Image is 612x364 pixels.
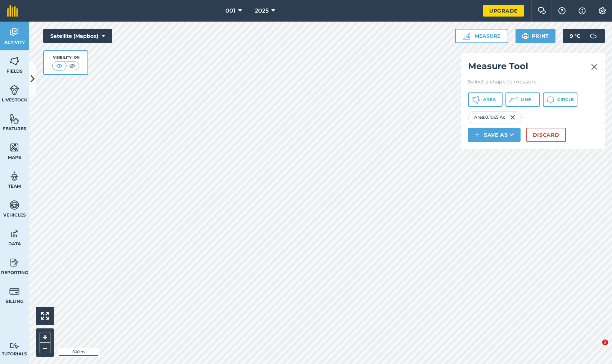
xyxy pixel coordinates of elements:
[9,286,19,297] img: svg+xml;base64,PD94bWwgdmVyc2lvbj0iMS4wIiBlbmNvZGluZz0idXRmLTgiPz4KPCEtLSBHZW5lcmF0b3I6IEFkb2JlIE...
[483,97,496,103] span: Area
[516,29,556,43] button: Print
[40,332,50,343] button: +
[41,312,49,320] img: Four arrows, one pointing top left, one top right, one bottom right and the last bottom left
[468,92,503,107] button: Area
[526,128,566,142] button: Discard
[474,131,480,139] img: svg+xml;base64,PHN2ZyB4bWxucz0iaHR0cDovL3d3dy53My5vcmcvMjAwMC9zdmciIHdpZHRoPSIxNCIgaGVpZ2h0PSIyNC...
[9,27,19,38] img: svg+xml;base64,PD94bWwgdmVyc2lvbj0iMS4wIiBlbmNvZGluZz0idXRmLTgiPz4KPCEtLSBHZW5lcmF0b3I6IEFkb2JlIE...
[468,128,521,142] button: Save as
[9,342,19,349] img: svg+xml;base64,PD94bWwgdmVyc2lvbj0iMS4wIiBlbmNvZGluZz0idXRmLTgiPz4KPCEtLSBHZW5lcmF0b3I6IEFkb2JlIE...
[43,29,112,43] button: Satellite (Mapbox)
[9,200,19,210] img: svg+xml;base64,PD94bWwgdmVyc2lvbj0iMS4wIiBlbmNvZGluZz0idXRmLTgiPz4KPCEtLSBHZW5lcmF0b3I6IEFkb2JlIE...
[557,97,574,103] span: Circle
[55,62,64,69] img: svg+xml;base64,PHN2ZyB4bWxucz0iaHR0cDovL3d3dy53My5vcmcvMjAwMC9zdmciIHdpZHRoPSI1MCIgaGVpZ2h0PSI0MC...
[9,228,19,239] img: svg+xml;base64,PD94bWwgdmVyc2lvbj0iMS4wIiBlbmNvZGluZz0idXRmLTgiPz4KPCEtLSBHZW5lcmF0b3I6IEFkb2JlIE...
[522,32,529,40] img: svg+xml;base64,PHN2ZyB4bWxucz0iaHR0cDovL3d3dy53My5vcmcvMjAwMC9zdmciIHdpZHRoPSIxOSIgaGVpZ2h0PSIyNC...
[52,55,80,60] div: Visibility: On
[537,7,546,14] img: Two speech bubbles overlapping with the left bubble in the forefront
[598,7,607,14] img: A cog icon
[455,29,508,43] button: Measure
[579,6,586,15] img: svg+xml;base64,PHN2ZyB4bWxucz0iaHR0cDovL3d3dy53My5vcmcvMjAwMC9zdmciIHdpZHRoPSIxNyIgaGVpZ2h0PSIxNy...
[468,60,598,75] h2: Measure Tool
[68,62,77,69] img: svg+xml;base64,PHN2ZyB4bWxucz0iaHR0cDovL3d3dy53My5vcmcvMjAwMC9zdmciIHdpZHRoPSI1MCIgaGVpZ2h0PSI0MC...
[602,340,608,345] span: 2
[9,113,19,124] img: svg+xml;base64,PHN2ZyB4bWxucz0iaHR0cDovL3d3dy53My5vcmcvMjAwMC9zdmciIHdpZHRoPSI1NiIgaGVpZ2h0PSI2MC...
[563,29,605,43] button: 9 °C
[255,6,269,15] span: 2025
[40,343,50,353] button: –
[9,257,19,268] img: svg+xml;base64,PD94bWwgdmVyc2lvbj0iMS4wIiBlbmNvZGluZz0idXRmLTgiPz4KPCEtLSBHZW5lcmF0b3I6IEFkb2JlIE...
[9,85,19,95] img: svg+xml;base64,PD94bWwgdmVyc2lvbj0iMS4wIiBlbmNvZGluZz0idXRmLTgiPz4KPCEtLSBHZW5lcmF0b3I6IEFkb2JlIE...
[225,6,235,15] span: 001
[468,111,522,123] div: Area : 0.1065 Ac
[558,7,566,14] img: A question mark icon
[483,5,524,17] a: Upgrade
[505,92,540,107] button: Line
[463,32,470,40] img: Ruler icon
[9,171,19,182] img: svg+xml;base64,PD94bWwgdmVyc2lvbj0iMS4wIiBlbmNvZGluZz0idXRmLTgiPz4KPCEtLSBHZW5lcmF0b3I6IEFkb2JlIE...
[9,56,19,67] img: svg+xml;base64,PHN2ZyB4bWxucz0iaHR0cDovL3d3dy53My5vcmcvMjAwMC9zdmciIHdpZHRoPSI1NiIgaGVpZ2h0PSI2MC...
[586,29,600,43] img: svg+xml;base64,PD94bWwgdmVyc2lvbj0iMS4wIiBlbmNvZGluZz0idXRmLTgiPz4KPCEtLSBHZW5lcmF0b3I6IEFkb2JlIE...
[468,78,598,85] p: Select a shape to measure
[570,29,580,43] span: 9 ° C
[543,92,577,107] button: Circle
[588,340,605,357] iframe: Intercom live chat
[510,113,516,122] img: svg+xml;base64,PHN2ZyB4bWxucz0iaHR0cDovL3d3dy53My5vcmcvMjAwMC9zdmciIHdpZHRoPSIxNiIgaGVpZ2h0PSIyNC...
[591,63,598,71] img: svg+xml;base64,PHN2ZyB4bWxucz0iaHR0cDovL3d3dy53My5vcmcvMjAwMC9zdmciIHdpZHRoPSIyMiIgaGVpZ2h0PSIzMC...
[7,5,18,17] img: fieldmargin Logo
[521,97,531,103] span: Line
[9,142,19,153] img: svg+xml;base64,PHN2ZyB4bWxucz0iaHR0cDovL3d3dy53My5vcmcvMjAwMC9zdmciIHdpZHRoPSI1NiIgaGVpZ2h0PSI2MC...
